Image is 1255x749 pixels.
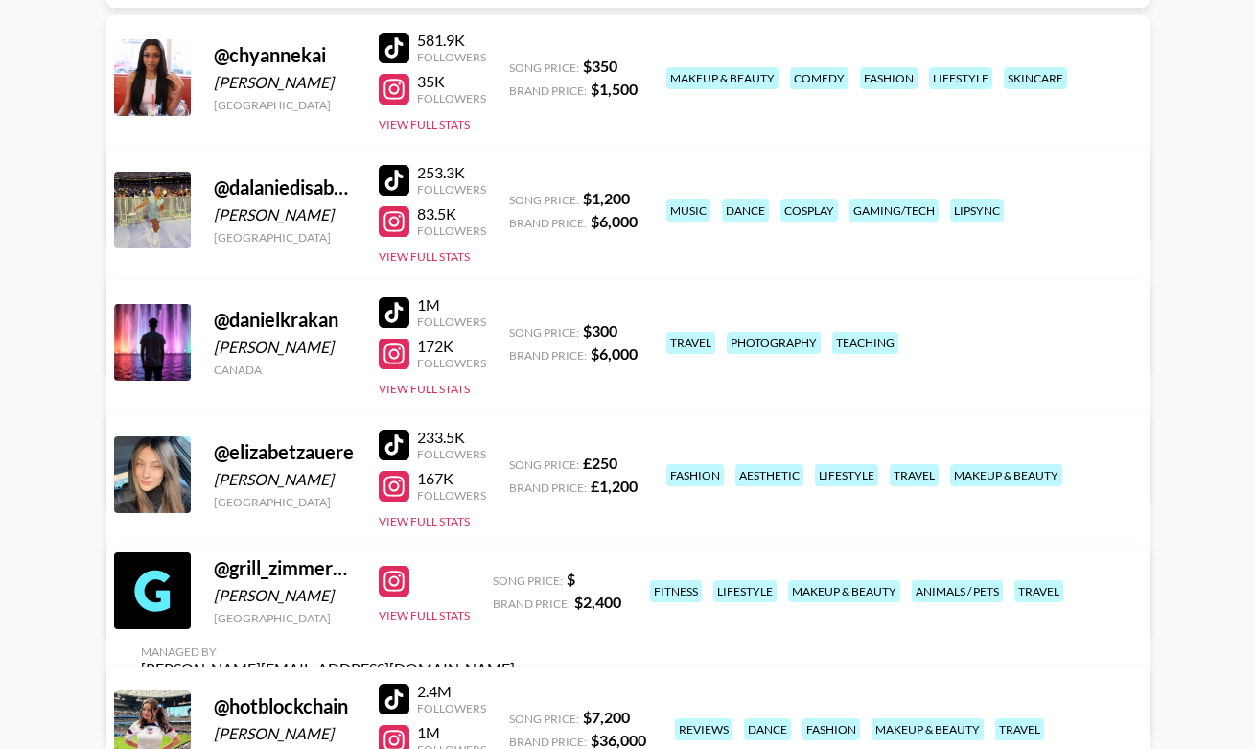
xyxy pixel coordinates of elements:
strong: $ [567,570,575,588]
div: dance [722,199,769,222]
div: dance [744,718,791,740]
div: reviews [675,718,732,740]
div: Followers [417,701,486,715]
div: music [666,199,710,222]
div: makeup & beauty [872,718,984,740]
strong: $ 350 [583,57,617,75]
div: Followers [417,356,486,370]
div: [GEOGRAPHIC_DATA] [214,611,356,625]
strong: $ 6,000 [591,344,638,363]
div: travel [995,718,1044,740]
div: [PERSON_NAME] [214,470,356,489]
div: comedy [790,67,848,89]
div: 1M [417,295,486,315]
div: lifestyle [815,464,878,486]
strong: £ 250 [583,454,617,472]
span: Song Price: [509,60,579,75]
div: Followers [417,447,486,461]
div: [PERSON_NAME][EMAIL_ADDRESS][DOMAIN_NAME] [141,659,515,678]
div: photography [727,332,821,354]
div: makeup & beauty [788,580,900,602]
div: Managed By [141,644,515,659]
strong: $ 7,200 [583,708,630,726]
div: fitness [650,580,702,602]
div: lipsync [950,199,1004,222]
div: fashion [860,67,918,89]
div: 233.5K [417,428,486,447]
div: [PERSON_NAME] [214,205,356,224]
div: [GEOGRAPHIC_DATA] [214,230,356,245]
div: [GEOGRAPHIC_DATA] [214,495,356,509]
button: View Full Stats [379,514,470,528]
div: [PERSON_NAME] [214,724,356,743]
span: Song Price: [509,712,579,726]
div: 172K [417,337,486,356]
div: [PERSON_NAME] [214,73,356,92]
div: [GEOGRAPHIC_DATA] [214,98,356,112]
button: View Full Stats [379,117,470,131]
span: Song Price: [509,457,579,472]
div: Followers [417,91,486,105]
div: [PERSON_NAME] [214,586,356,605]
div: @ elizabetzauere [214,440,356,464]
div: aesthetic [735,464,803,486]
span: Brand Price: [509,216,587,230]
div: @ hotblockchain [214,694,356,718]
div: 2.4M [417,682,486,701]
div: animals / pets [912,580,1003,602]
div: makeup & beauty [950,464,1062,486]
button: View Full Stats [379,608,470,622]
strong: $ 1,500 [591,80,638,98]
span: Brand Price: [509,735,587,749]
button: View Full Stats [379,382,470,396]
div: @ chyannekai [214,43,356,67]
div: 1M [417,723,486,742]
div: 83.5K [417,204,486,223]
div: 167K [417,469,486,488]
strong: $ 6,000 [591,212,638,230]
strong: $ 36,000 [591,731,646,749]
button: View Full Stats [379,249,470,264]
div: gaming/tech [849,199,939,222]
strong: $ 300 [583,321,617,339]
span: Brand Price: [509,83,587,98]
div: Canada [214,363,356,377]
div: skincare [1004,67,1067,89]
div: travel [666,332,715,354]
span: Brand Price: [493,597,570,611]
span: Brand Price: [509,480,587,495]
div: @ grill_zimmerman [214,556,356,580]
strong: $ 1,200 [583,189,630,207]
div: Followers [417,50,486,64]
span: Brand Price: [509,348,587,363]
span: Song Price: [493,573,563,588]
div: 35K [417,72,486,91]
div: cosplay [780,199,838,222]
div: Followers [417,488,486,503]
div: lifestyle [713,580,777,602]
div: teaching [832,332,898,354]
div: 253.3K [417,163,486,182]
div: fashion [802,718,860,740]
div: lifestyle [929,67,992,89]
div: 581.9K [417,31,486,50]
div: travel [1014,580,1063,602]
div: fashion [666,464,724,486]
div: Followers [417,315,486,329]
div: @ dalaniedisabato [214,176,356,199]
span: Song Price: [509,325,579,339]
div: @ danielkrakan [214,308,356,332]
span: Song Price: [509,193,579,207]
div: Followers [417,223,486,238]
div: [PERSON_NAME] [214,338,356,357]
div: Followers [417,182,486,197]
strong: £ 1,200 [591,477,638,495]
strong: $ 2,400 [574,593,621,611]
div: travel [890,464,939,486]
div: makeup & beauty [666,67,779,89]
